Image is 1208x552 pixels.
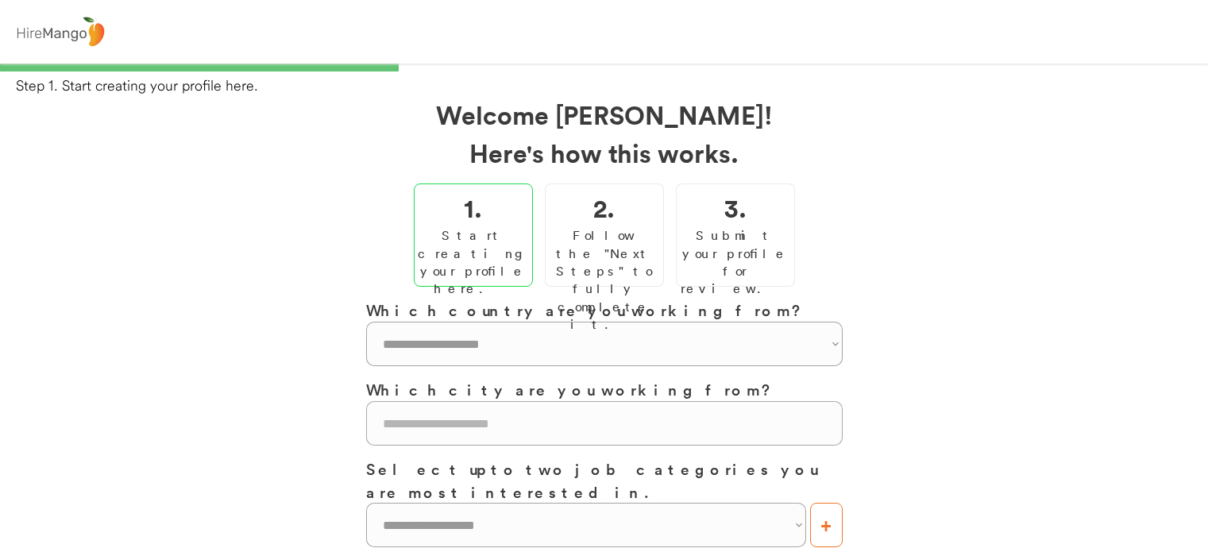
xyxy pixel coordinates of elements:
div: Follow the "Next Steps" to fully complete it. [550,226,659,333]
h3: Select up to two job categories you are most interested in. [366,457,843,503]
h2: 3. [724,188,747,226]
button: + [810,503,843,547]
div: Step 1. Start creating your profile here. [16,75,1208,95]
h2: 1. [464,188,482,226]
h3: Which country are you working from? [366,299,843,322]
div: Submit your profile for review. [681,226,790,298]
h2: 2. [593,188,615,226]
img: logo%20-%20hiremango%20gray.png [12,14,109,51]
div: 33% [3,64,1205,71]
div: Start creating your profile here. [418,226,529,298]
h2: Welcome [PERSON_NAME]! Here's how this works. [366,95,843,172]
h3: Which city are you working from? [366,378,843,401]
